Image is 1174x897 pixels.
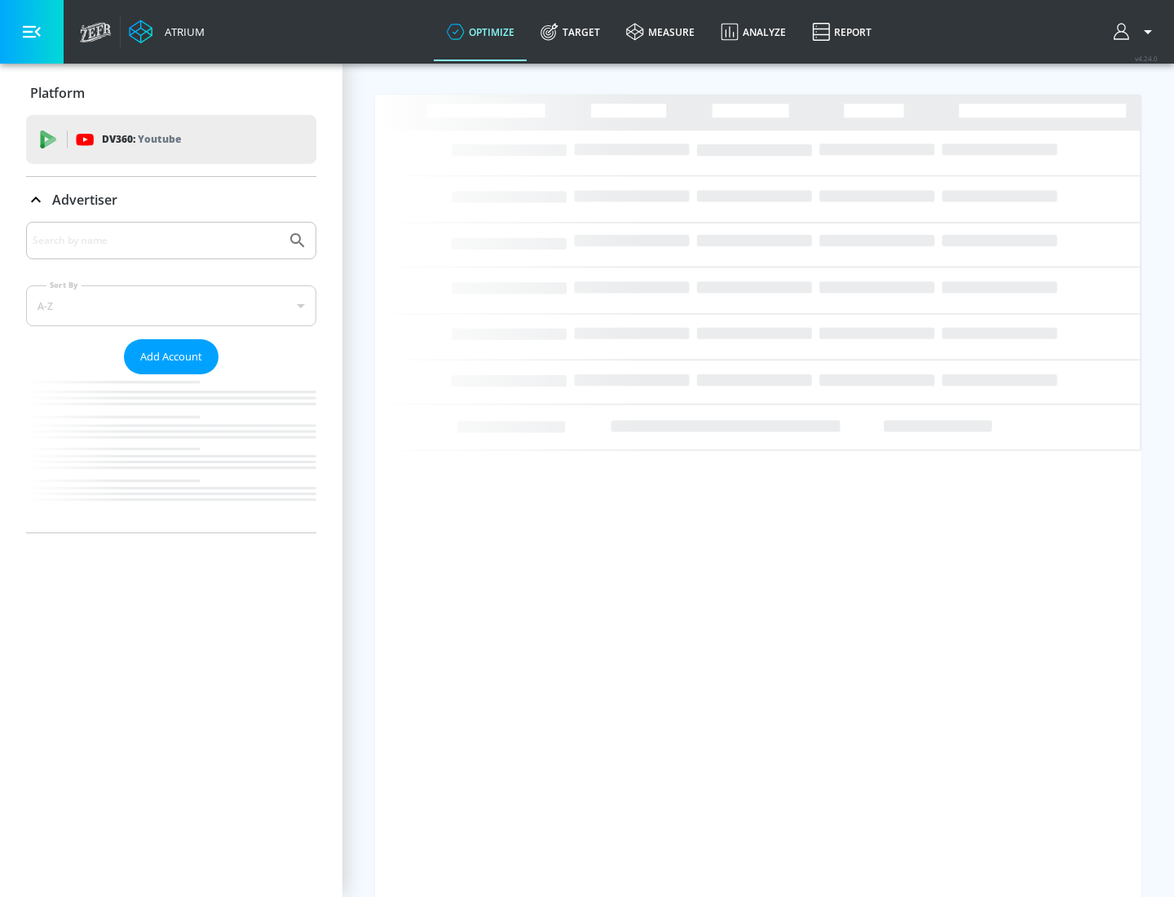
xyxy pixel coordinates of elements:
[527,2,613,61] a: Target
[26,285,316,326] div: A-Z
[1135,54,1158,63] span: v 4.24.0
[26,374,316,532] nav: list of Advertiser
[102,130,181,148] p: DV360:
[52,191,117,209] p: Advertiser
[26,177,316,223] div: Advertiser
[33,230,280,251] input: Search by name
[708,2,799,61] a: Analyze
[434,2,527,61] a: optimize
[30,84,85,102] p: Platform
[138,130,181,148] p: Youtube
[129,20,205,44] a: Atrium
[26,222,316,532] div: Advertiser
[26,70,316,116] div: Platform
[124,339,218,374] button: Add Account
[26,115,316,164] div: DV360: Youtube
[799,2,885,61] a: Report
[613,2,708,61] a: measure
[46,280,82,290] label: Sort By
[140,347,202,366] span: Add Account
[158,24,205,39] div: Atrium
